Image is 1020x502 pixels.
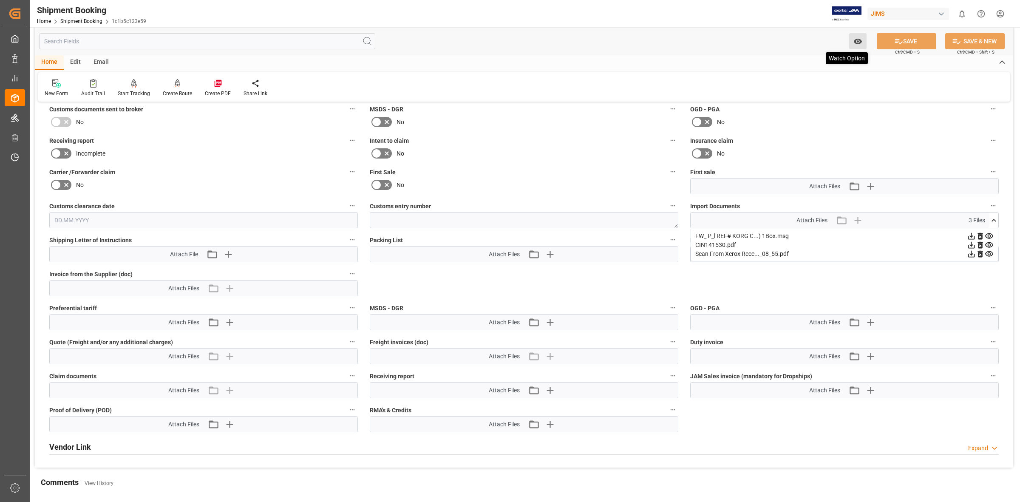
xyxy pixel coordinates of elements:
span: Attach Files [489,250,520,259]
button: OGD - PGA [988,103,999,114]
span: Attach Files [489,352,520,361]
button: MSDS - DGR [667,103,678,114]
span: Customs entry number [370,202,431,211]
button: open menu [849,33,867,49]
span: Receiving report [49,136,94,145]
button: Shipping Letter of Instructions [347,234,358,245]
span: Attach Files [168,386,199,395]
button: Packing List [667,234,678,245]
button: Preferential tariff [347,302,358,313]
div: Create Route [163,90,192,97]
button: JAM Sales invoice (mandatory for Dropships) [988,370,999,381]
button: Invoice from the Supplier (doc) [347,268,358,279]
div: Create PDF [205,90,231,97]
span: Attach Files [168,284,199,293]
a: Home [37,18,51,24]
span: Proof of Delivery (POD) [49,406,112,415]
button: Duty invoice [988,336,999,347]
img: Exertis%20JAM%20-%20Email%20Logo.jpg_1722504956.jpg [832,6,861,21]
button: Intent to claim [667,135,678,146]
span: No [717,118,725,127]
div: Edit [64,55,87,70]
input: DD.MM.YYYY [49,212,358,228]
div: New Form [45,90,68,97]
span: Receiving report [370,372,414,381]
span: OGD - PGA [690,105,720,114]
span: Attach Files [489,420,520,429]
button: Quote (Freight and/or any additional charges) [347,336,358,347]
span: Attach Files [489,386,520,395]
span: Attach Files [809,352,840,361]
span: No [717,149,725,158]
span: OGD - PGA [690,304,720,313]
a: Shipment Booking [60,18,102,24]
span: Carrier /Forwarder claim [49,168,115,177]
span: Attach Files [168,420,199,429]
span: No [397,149,404,158]
span: Attach Files [809,318,840,327]
button: Help Center [972,4,991,23]
span: Attach Files [168,352,199,361]
span: Customs clearance date [49,202,115,211]
h2: Vendor Link [49,441,91,453]
a: View History [85,480,113,486]
span: Quote (Freight and/or any additional charges) [49,338,173,347]
button: Freight invoices (doc) [667,336,678,347]
span: RMA's & Credits [370,406,411,415]
button: Receiving report [347,135,358,146]
span: Attach Files [168,318,199,327]
button: MSDS - DGR [667,302,678,313]
span: Attach Files [809,386,840,395]
input: Search Fields [39,33,375,49]
button: First sale [988,166,999,177]
div: Home [35,55,64,70]
div: Start Tracking [118,90,150,97]
span: First Sale [370,168,396,177]
button: JIMS [867,6,952,22]
button: Insurance claim [988,135,999,146]
div: Share Link [244,90,267,97]
span: MSDS - DGR [370,105,403,114]
span: Claim documents [49,372,96,381]
button: Receiving report [667,370,678,381]
span: Freight invoices (doc) [370,338,428,347]
span: Packing List [370,236,403,245]
span: Ctrl/CMD + S [895,49,920,55]
button: SAVE & NEW [945,33,1005,49]
span: Insurance claim [690,136,733,145]
span: No [397,118,404,127]
span: First sale [690,168,715,177]
span: Import Documents [690,202,740,211]
span: Intent to claim [370,136,409,145]
span: Shipping Letter of Instructions [49,236,132,245]
span: Attach Files [809,182,840,191]
span: Customs documents sent to broker [49,105,143,114]
button: RMA's & Credits [667,404,678,415]
button: First Sale [667,166,678,177]
button: SAVE [877,33,936,49]
div: FW_ P_l REF# KORG C...) 1Box.msg [695,232,994,241]
button: Customs entry number [667,200,678,211]
div: Audit Trail [81,90,105,97]
span: Incomplete [76,149,105,158]
span: Master [PERSON_NAME] of Lading (doc) [690,236,799,245]
button: Customs clearance date [347,200,358,211]
button: OGD - PGA [988,302,999,313]
h2: Comments [41,476,79,488]
span: Ctrl/CMD + Shift + S [957,49,994,55]
span: Preferential tariff [49,304,97,313]
button: Claim documents [347,370,358,381]
span: No [76,181,84,190]
span: MSDS - DGR [370,304,403,313]
div: Scan From Xerox Rece..._08_55.pdf [695,250,994,258]
span: Duty invoice [690,338,723,347]
div: Expand [968,444,988,453]
button: Proof of Delivery (POD) [347,404,358,415]
span: Attach Files [796,216,827,225]
div: Email [87,55,115,70]
div: CIN141530.pdf [695,241,994,250]
span: No [76,118,84,127]
div: Shipment Booking [37,4,146,17]
span: Invoice from the Supplier (doc) [49,270,133,279]
span: 3 Files [969,216,985,225]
